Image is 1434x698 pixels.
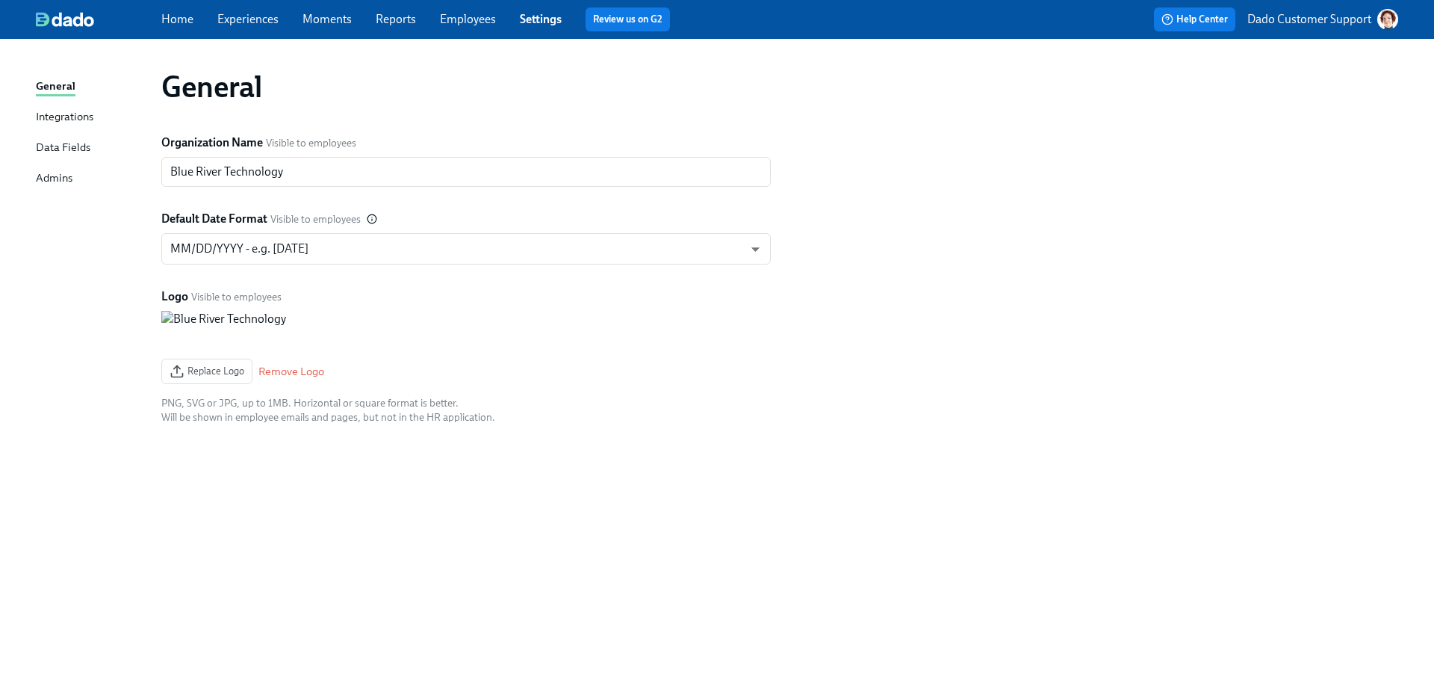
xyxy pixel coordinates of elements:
a: General [36,78,149,96]
a: Review us on G2 [593,12,662,27]
a: Home [161,12,193,26]
span: Replace Logo [170,364,244,379]
div: PNG, SVG or JPG, up to 1MB. Horizontal or square format is better. [161,396,495,410]
a: Data Fields [36,139,149,158]
p: Dado Customer Support [1247,11,1371,28]
span: Visible to employees [191,290,282,304]
svg: Default date format to use when formatting dates in comms to your employees, as well as the requi... [367,214,377,224]
a: Employees [440,12,496,26]
a: Moments [302,12,352,26]
div: Integrations [36,108,93,127]
button: Replace Logo [161,359,252,384]
button: Remove Logo [258,364,324,379]
div: Data Fields [36,139,90,158]
div: MM/DD/YYYY - e.g. [DATE] [161,233,771,265]
div: General [36,78,75,96]
button: Review us on G2 [586,7,670,31]
a: Reports [376,12,416,26]
a: dado [36,12,161,27]
img: Blue River Technology [161,311,495,347]
span: Visible to employees [270,212,361,226]
h1: General [161,69,261,105]
img: AATXAJw-nxTkv1ws5kLOi-TQIsf862R-bs_0p3UQSuGH=s96-c [1377,9,1398,30]
img: dado [36,12,94,27]
span: Help Center [1161,12,1228,27]
div: Admins [36,170,72,188]
label: Default Date Format [161,211,267,227]
a: Settings [520,12,562,26]
a: Admins [36,170,149,188]
a: Experiences [217,12,279,26]
div: Will be shown in employee emails and pages, but not in the HR application. [161,410,495,424]
button: Help Center [1154,7,1235,31]
label: Organization Name [161,135,263,151]
label: Logo [161,288,188,305]
span: Visible to employees [266,136,356,150]
button: Dado Customer Support [1247,9,1398,30]
a: Integrations [36,108,149,127]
